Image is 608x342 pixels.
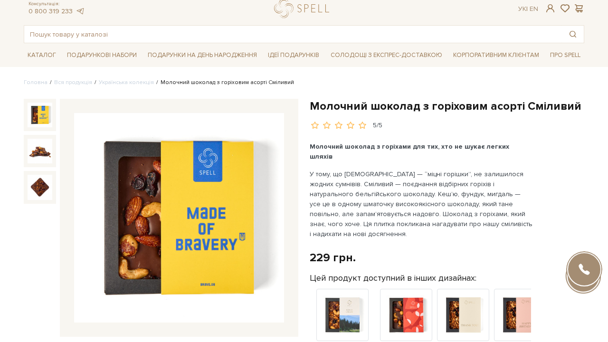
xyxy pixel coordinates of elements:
[24,79,47,86] a: Головна
[380,289,432,341] img: Продукт
[310,250,356,265] div: 229 грн.
[24,48,60,63] span: Каталог
[310,142,509,161] b: Молочний шоколад з горіхами для тих, хто не шукає легких шляхів
[154,78,294,87] li: Молочний шоколад з горіховим асорті Сміливий
[28,139,52,163] img: Молочний шоколад з горіховим асорті Сміливий
[74,113,284,323] img: Молочний шоколад з горіховим асорті Сміливий
[526,5,528,13] span: |
[75,7,85,15] a: telegram
[373,121,382,130] div: 5/5
[562,26,584,43] button: Пошук товару у каталозі
[264,48,323,63] span: Ідеї подарунків
[310,169,532,239] p: У тому, що [DEMOGRAPHIC_DATA] — “міцні горішки”, не залишилося жодних сумнівів. Сміливий — поєдна...
[28,1,85,7] span: Консультація:
[327,47,446,63] a: Солодощі з експрес-доставкою
[518,5,538,13] div: Ук
[28,7,73,15] a: 0 800 319 233
[99,79,154,86] a: Українська колекція
[54,79,92,86] a: Вся продукція
[494,289,546,341] img: Продукт
[530,5,538,13] a: En
[144,48,261,63] span: Подарунки на День народження
[316,289,369,341] img: Продукт
[24,26,562,43] input: Пошук товару у каталозі
[310,273,476,284] label: Цей продукт доступний в інших дизайнах:
[63,48,141,63] span: Подарункові набори
[310,99,584,114] h1: Молочний шоколад з горіховим асорті Сміливий
[449,47,543,63] a: Корпоративним клієнтам
[28,175,52,199] img: Молочний шоколад з горіховим асорті Сміливий
[546,48,584,63] span: Про Spell
[437,289,489,341] img: Продукт
[28,103,52,127] img: Молочний шоколад з горіховим асорті Сміливий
